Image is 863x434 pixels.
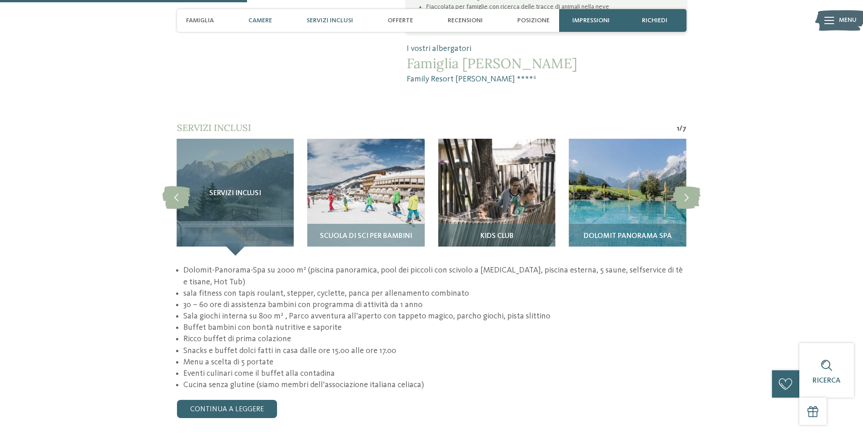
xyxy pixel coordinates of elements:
[388,17,413,25] span: Offerte
[186,17,214,25] span: Famiglia
[407,43,686,55] span: I vostri albergatori
[569,139,686,256] img: Il nostro family hotel a Sesto, il vostro rifugio sulle Dolomiti.
[480,232,514,241] span: Kids Club
[682,124,686,134] span: 7
[584,232,672,241] span: Dolomit Panorama SPA
[209,190,261,198] span: Servizi inclusi
[407,74,686,85] span: Family Resort [PERSON_NAME] ****ˢ
[308,139,424,256] img: Il nostro family hotel a Sesto, il vostro rifugio sulle Dolomiti.
[183,299,686,311] li: 30 – 60 ore di assistenza bambini con programma di attività da 1 anno
[183,368,686,379] li: Eventi culinari come il buffet alla contadina
[572,17,610,25] span: Impressioni
[183,311,686,322] li: Sala giochi interna su 800 m² , Parco avventura all’aperto con tappeto magico, parcho giochi, pis...
[183,265,686,288] li: Dolomit-Panorama-Spa su 2000 m² (piscina panoramica, pool dei piccoli con scivolo a [MEDICAL_DATA...
[183,357,686,368] li: Menu a scelta di 5 portate
[438,139,555,256] img: Il nostro family hotel a Sesto, il vostro rifugio sulle Dolomiti.
[407,55,686,71] span: Famiglia [PERSON_NAME]
[517,17,550,25] span: Posizione
[426,2,672,11] li: Fiaccolata per famiglie con ricerca delle tracce di animali nella neve
[320,232,412,241] span: Scuola di sci per bambini
[177,400,277,418] a: continua a leggere
[448,17,483,25] span: Recensioni
[183,288,686,299] li: sala fitness con tapis roulant, stepper, cyclette, panca per allenamento combinato
[183,345,686,357] li: Snacks e buffet dolci fatti in casa dalle ore 15.00 alle ore 17.00
[183,379,686,391] li: Cucina senza glutine (siamo membri dell’associazione italiana celiaca)
[183,333,686,345] li: Ricco buffet di prima colazione
[679,124,682,134] span: /
[183,322,686,333] li: Buffet bambini con bontà nutritive e saporite
[307,17,353,25] span: Servizi inclusi
[813,377,841,384] span: Ricerca
[248,17,272,25] span: Camere
[676,124,679,134] span: 1
[177,122,251,133] span: Servizi inclusi
[642,17,667,25] span: richiedi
